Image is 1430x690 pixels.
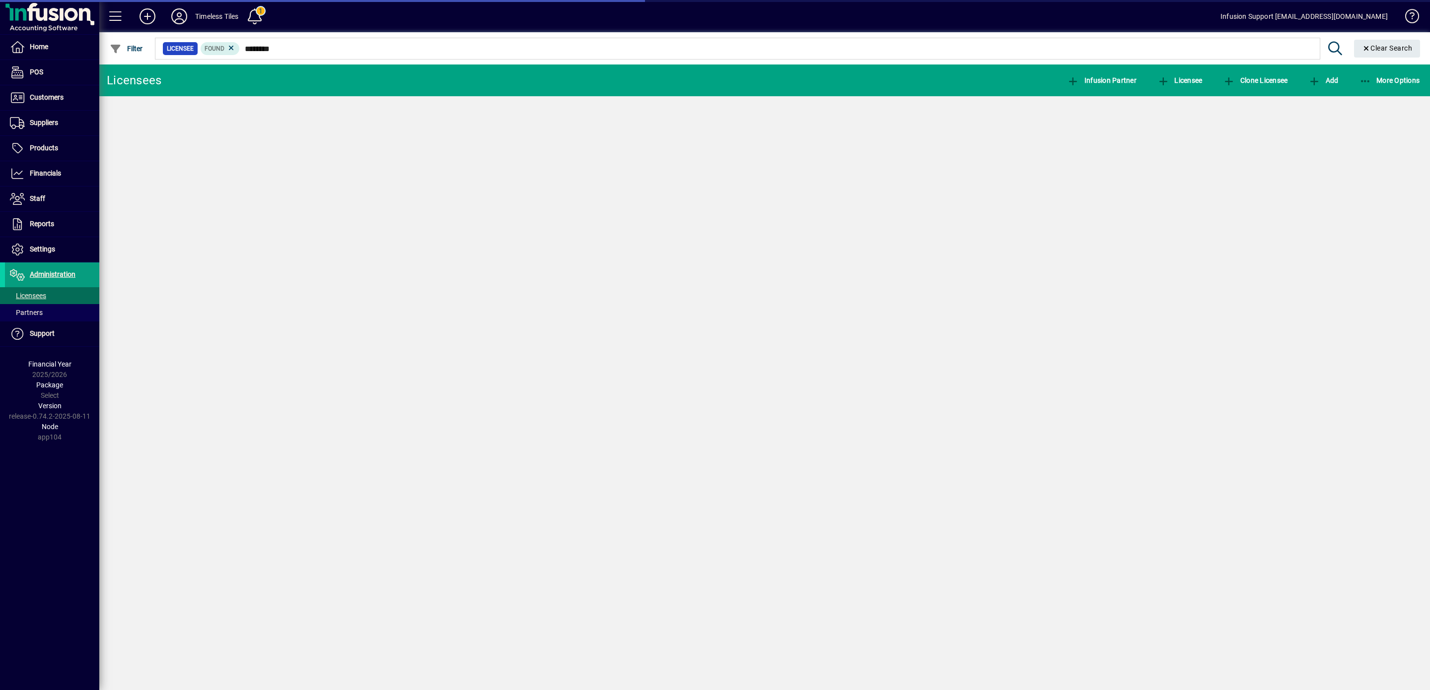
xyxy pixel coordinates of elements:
[30,270,75,278] span: Administration
[1398,2,1418,34] a: Knowledge Base
[1308,76,1338,84] span: Add
[5,136,99,161] a: Products
[1157,76,1203,84] span: Licensee
[5,111,99,135] a: Suppliers
[5,237,99,262] a: Settings
[5,304,99,321] a: Partners
[195,8,238,24] div: Timeless Tiles
[1362,44,1413,52] span: Clear Search
[5,161,99,186] a: Financials
[30,329,55,337] span: Support
[30,220,54,228] span: Reports
[163,7,195,25] button: Profile
[1220,8,1388,24] div: Infusion Support [EMAIL_ADDRESS][DOMAIN_NAME]
[30,93,64,101] span: Customers
[1354,40,1421,58] button: Clear
[132,7,163,25] button: Add
[1067,76,1137,84] span: Infusion Partner
[38,402,62,410] span: Version
[1306,71,1341,89] button: Add
[30,68,43,76] span: POS
[30,119,58,126] span: Suppliers
[167,44,194,54] span: Licensee
[1359,76,1420,84] span: More Options
[1155,71,1205,89] button: Licensee
[1220,71,1290,89] button: Clone Licensee
[5,212,99,237] a: Reports
[5,287,99,304] a: Licensees
[201,42,240,55] mat-chip: Found Status: Found
[1357,71,1423,89] button: More Options
[30,169,61,177] span: Financials
[5,187,99,211] a: Staff
[5,35,99,60] a: Home
[30,144,58,152] span: Products
[5,85,99,110] a: Customers
[36,381,63,389] span: Package
[28,360,71,368] span: Financial Year
[107,72,161,88] div: Licensees
[10,309,43,316] span: Partners
[10,292,46,300] span: Licensees
[205,45,224,52] span: Found
[5,60,99,85] a: POS
[30,43,48,51] span: Home
[30,194,45,202] span: Staff
[1065,71,1139,89] button: Infusion Partner
[107,40,145,58] button: Filter
[42,423,58,431] span: Node
[5,321,99,346] a: Support
[1223,76,1287,84] span: Clone Licensee
[30,245,55,253] span: Settings
[110,45,143,53] span: Filter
